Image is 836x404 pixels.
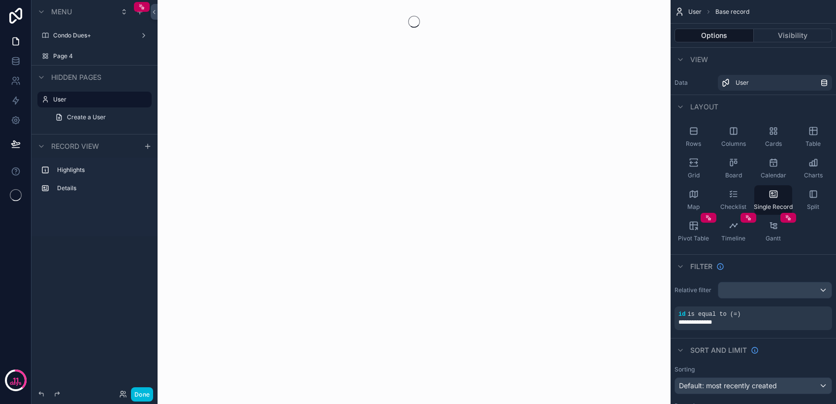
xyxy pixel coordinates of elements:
[679,381,777,390] span: Default: most recently created
[690,262,712,271] span: Filter
[754,29,833,42] button: Visibility
[714,154,752,183] button: Board
[718,75,832,91] a: User
[720,203,746,211] span: Checklist
[687,203,700,211] span: Map
[675,217,712,246] button: Pivot Table
[675,79,714,87] label: Data
[678,311,685,318] span: id
[754,217,792,246] button: Gantt
[675,154,712,183] button: Grid
[688,8,702,16] span: User
[754,185,792,215] button: Single Record
[67,113,106,121] span: Create a User
[678,235,709,242] span: Pivot Table
[690,55,708,65] span: View
[49,109,152,125] a: Create a User
[690,102,718,112] span: Layout
[794,154,832,183] button: Charts
[51,141,99,151] span: Record view
[688,171,700,179] span: Grid
[131,387,153,402] button: Done
[721,235,745,242] span: Timeline
[805,140,821,148] span: Table
[53,32,132,39] label: Condo Dues+
[766,235,781,242] span: Gantt
[714,217,752,246] button: Timeline
[675,185,712,215] button: Map
[53,96,146,103] label: User
[53,52,146,60] label: Page 4
[761,171,786,179] span: Calendar
[675,122,712,152] button: Rows
[687,311,740,318] span: is equal to (=)
[794,185,832,215] button: Split
[57,184,144,192] label: Details
[754,122,792,152] button: Cards
[807,203,819,211] span: Split
[725,171,742,179] span: Board
[754,203,793,211] span: Single Record
[10,379,22,387] p: days
[690,345,747,355] span: Sort And Limit
[13,375,19,385] p: 11
[51,7,72,17] span: Menu
[675,377,832,394] button: Default: most recently created
[675,29,754,42] button: Options
[736,79,749,87] span: User
[675,286,714,294] label: Relative filter
[804,171,823,179] span: Charts
[715,8,749,16] span: Base record
[51,72,101,82] span: Hidden pages
[754,154,792,183] button: Calendar
[675,366,695,373] label: Sorting
[794,122,832,152] button: Table
[721,140,746,148] span: Columns
[765,140,782,148] span: Cards
[714,122,752,152] button: Columns
[57,166,144,174] label: Highlights
[32,158,158,206] div: scrollable content
[714,185,752,215] button: Checklist
[686,140,701,148] span: Rows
